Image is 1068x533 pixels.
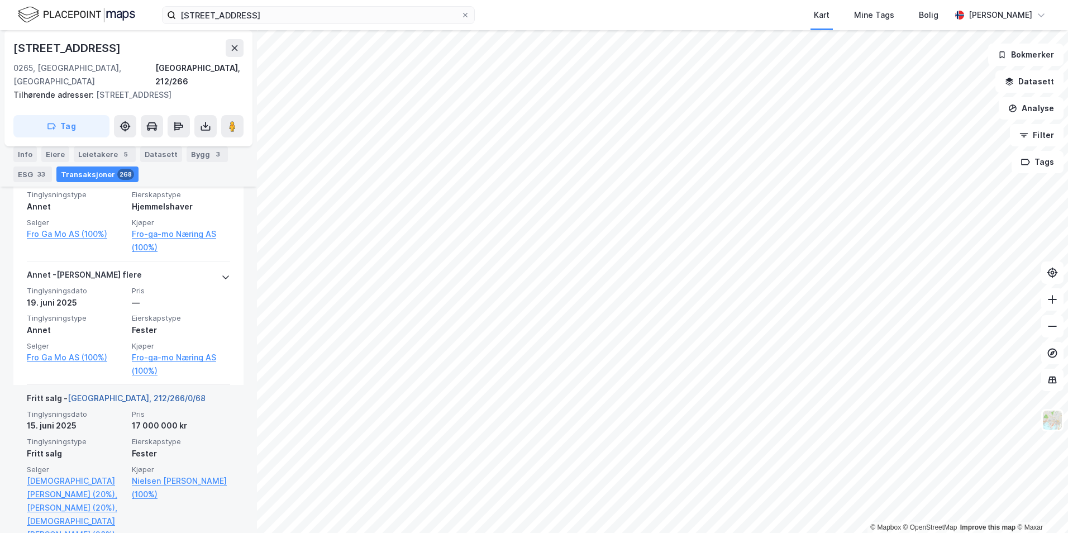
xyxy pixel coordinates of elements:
[132,286,230,296] span: Pris
[13,115,109,137] button: Tag
[132,227,230,254] a: Fro-ga-mo Næring AS (100%)
[56,166,139,182] div: Transaksjoner
[132,296,230,310] div: —
[212,149,223,160] div: 3
[969,8,1032,22] div: [PERSON_NAME]
[132,218,230,227] span: Kjøper
[27,410,125,419] span: Tinglysningsdato
[27,437,125,446] span: Tinglysningstype
[132,410,230,419] span: Pris
[903,524,957,531] a: OpenStreetMap
[132,313,230,323] span: Eierskapstype
[132,419,230,432] div: 17 000 000 kr
[27,227,125,241] a: Fro Ga Mo AS (100%)
[13,90,96,99] span: Tilhørende adresser:
[120,149,131,160] div: 5
[13,61,155,88] div: 0265, [GEOGRAPHIC_DATA], [GEOGRAPHIC_DATA]
[27,268,142,286] div: Annet - [PERSON_NAME] flere
[132,323,230,337] div: Fester
[18,5,135,25] img: logo.f888ab2527a4732fd821a326f86c7f29.svg
[27,296,125,310] div: 19. juni 2025
[27,286,125,296] span: Tinglysningsdato
[41,146,69,162] div: Eiere
[995,70,1064,93] button: Datasett
[27,190,125,199] span: Tinglysningstype
[1010,124,1064,146] button: Filter
[1012,151,1064,173] button: Tags
[27,351,125,364] a: Fro Ga Mo AS (100%)
[27,323,125,337] div: Annet
[988,44,1064,66] button: Bokmerker
[1012,479,1068,533] iframe: Chat Widget
[155,61,244,88] div: [GEOGRAPHIC_DATA], 212/266
[35,169,47,180] div: 33
[13,39,123,57] div: [STREET_ADDRESS]
[132,200,230,213] div: Hjemmelshaver
[68,393,206,403] a: [GEOGRAPHIC_DATA], 212/266/0/68
[132,437,230,446] span: Eierskapstype
[132,465,230,474] span: Kjøper
[27,465,125,474] span: Selger
[1042,410,1063,431] img: Z
[132,351,230,378] a: Fro-ga-mo Næring AS (100%)
[27,474,125,501] a: [DEMOGRAPHIC_DATA][PERSON_NAME] (20%),
[13,88,235,102] div: [STREET_ADDRESS]
[140,146,182,162] div: Datasett
[132,474,230,501] a: Nielsen [PERSON_NAME] (100%)
[13,166,52,182] div: ESG
[814,8,829,22] div: Kart
[27,447,125,460] div: Fritt salg
[870,524,901,531] a: Mapbox
[132,341,230,351] span: Kjøper
[854,8,894,22] div: Mine Tags
[919,8,938,22] div: Bolig
[13,146,37,162] div: Info
[27,501,125,515] a: [PERSON_NAME] (20%),
[74,146,136,162] div: Leietakere
[132,190,230,199] span: Eierskapstype
[27,341,125,351] span: Selger
[187,146,228,162] div: Bygg
[117,169,134,180] div: 268
[27,313,125,323] span: Tinglysningstype
[27,392,206,410] div: Fritt salg -
[960,524,1015,531] a: Improve this map
[27,200,125,213] div: Annet
[999,97,1064,120] button: Analyse
[132,447,230,460] div: Fester
[27,419,125,432] div: 15. juni 2025
[27,218,125,227] span: Selger
[176,7,461,23] input: Søk på adresse, matrikkel, gårdeiere, leietakere eller personer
